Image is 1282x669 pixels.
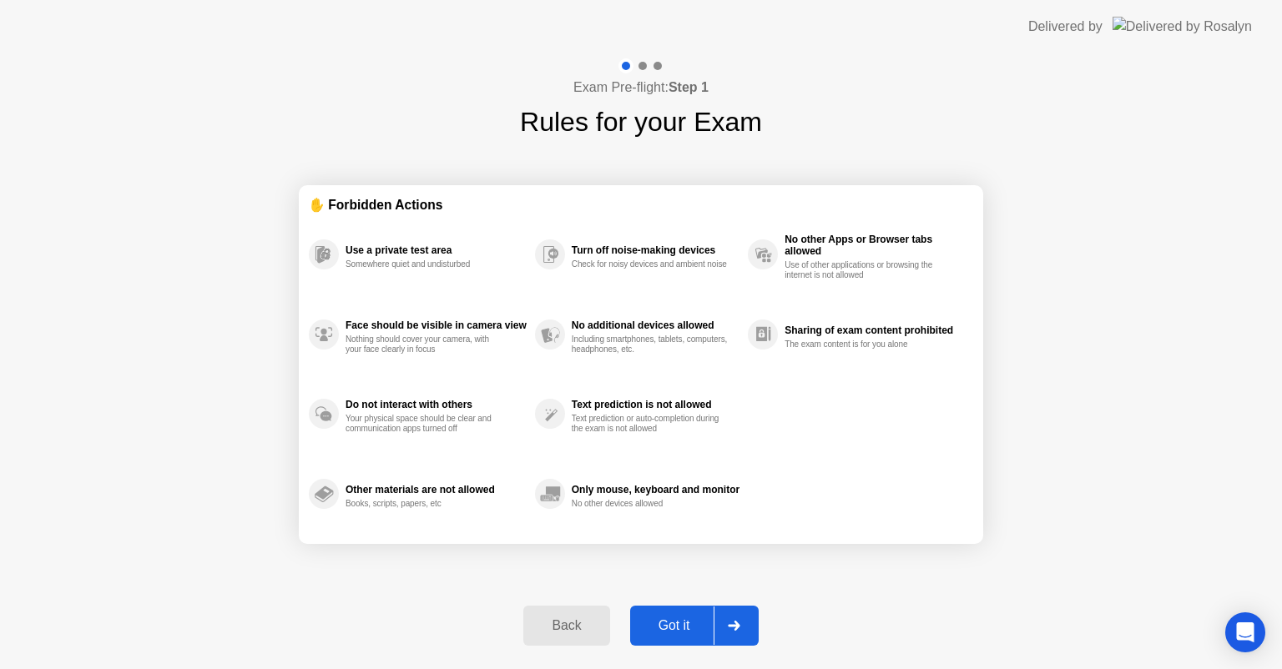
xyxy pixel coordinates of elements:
[1225,612,1265,652] div: Open Intercom Messenger
[1113,17,1252,36] img: Delivered by Rosalyn
[520,102,762,142] h1: Rules for your Exam
[785,340,942,350] div: The exam content is for you alone
[785,234,965,257] div: No other Apps or Browser tabs allowed
[1028,17,1103,37] div: Delivered by
[669,80,709,94] b: Step 1
[572,499,729,509] div: No other devices allowed
[346,414,503,434] div: Your physical space should be clear and communication apps turned off
[572,259,729,269] div: Check for noisy devices and ambient noise
[630,606,759,646] button: Got it
[346,484,527,495] div: Other materials are not allowed
[573,78,709,98] h4: Exam Pre-flight:
[785,260,942,280] div: Use of other applications or browsing the internet is not allowed
[346,399,527,410] div: Do not interact with others
[572,334,729,355] div: Including smartphones, tablets, computers, headphones, etc.
[346,334,503,355] div: Nothing should cover your camera, with your face clearly in focus
[572,244,739,256] div: Turn off noise-making devices
[572,414,729,434] div: Text prediction or auto-completion during the exam is not allowed
[572,484,739,495] div: Only mouse, keyboard and monitor
[572,399,739,410] div: Text prediction is not allowed
[785,324,965,336] div: Sharing of exam content prohibited
[523,606,609,646] button: Back
[572,319,739,331] div: No additional devices allowed
[346,244,527,256] div: Use a private test area
[528,618,604,633] div: Back
[346,499,503,509] div: Books, scripts, papers, etc
[346,259,503,269] div: Somewhere quiet and undisturbed
[346,319,527,331] div: Face should be visible in camera view
[309,195,973,214] div: ✋ Forbidden Actions
[635,618,714,633] div: Got it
